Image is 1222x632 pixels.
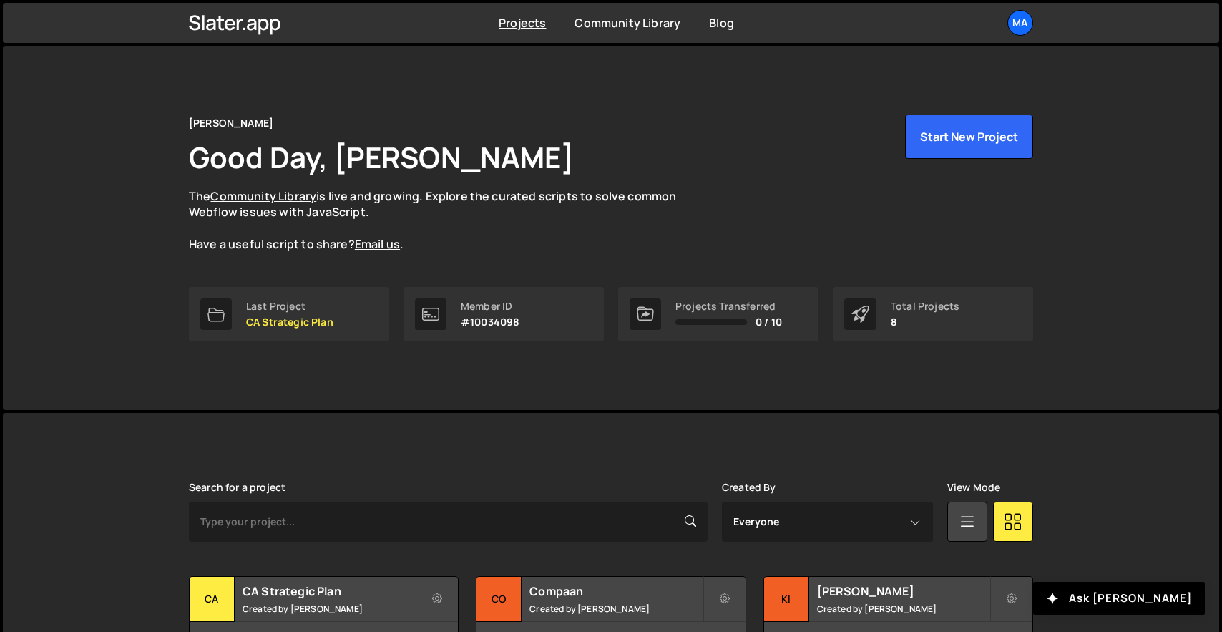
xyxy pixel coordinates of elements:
[1033,582,1205,615] button: Ask [PERSON_NAME]
[722,482,776,493] label: Created By
[189,188,704,253] p: The is live and growing. Explore the curated scripts to solve common Webflow issues with JavaScri...
[189,115,273,132] div: [PERSON_NAME]
[461,301,519,312] div: Member ID
[210,188,316,204] a: Community Library
[675,301,782,312] div: Projects Transferred
[190,577,235,622] div: CA
[575,15,680,31] a: Community Library
[947,482,1000,493] label: View Mode
[189,137,574,177] h1: Good Day, [PERSON_NAME]
[817,583,989,599] h2: [PERSON_NAME]
[499,15,546,31] a: Projects
[189,482,285,493] label: Search for a project
[891,316,959,328] p: 8
[891,301,959,312] div: Total Projects
[189,287,389,341] a: Last Project CA Strategic Plan
[246,316,333,328] p: CA Strategic Plan
[246,301,333,312] div: Last Project
[817,603,989,615] small: Created by [PERSON_NAME]
[461,316,519,328] p: #10034098
[905,115,1033,159] button: Start New Project
[476,577,522,622] div: Co
[1007,10,1033,36] a: Ma
[529,603,702,615] small: Created by [PERSON_NAME]
[709,15,734,31] a: Blog
[529,583,702,599] h2: Compaan
[189,502,708,542] input: Type your project...
[355,236,400,252] a: Email us
[756,316,782,328] span: 0 / 10
[764,577,809,622] div: Ki
[243,583,415,599] h2: CA Strategic Plan
[243,603,415,615] small: Created by [PERSON_NAME]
